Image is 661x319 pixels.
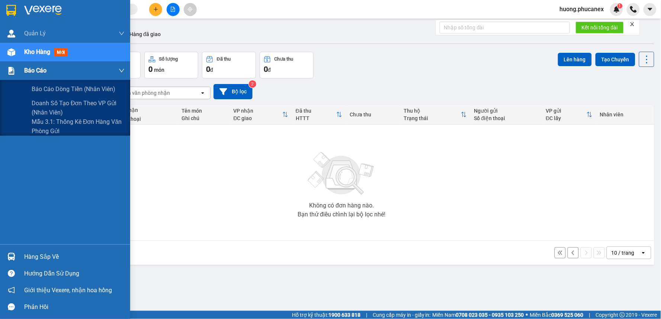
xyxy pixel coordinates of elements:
[7,67,15,75] img: solution-icon
[119,89,170,97] div: Chọn văn phòng nhận
[613,6,620,13] img: icon-new-feature
[546,115,587,121] div: ĐC lấy
[366,311,367,319] span: |
[596,53,635,66] button: Tạo Chuyến
[304,148,379,200] img: svg+xml;base64,PHN2ZyBjbGFzcz0ibGlzdC1wbHVnX19zdmciIHhtbG5zPSJodHRwOi8vd3d3LnczLm9yZy8yMDAwL3N2Zy...
[526,313,528,316] span: ⚪️
[123,25,167,43] button: Hàng đã giao
[296,115,336,121] div: HTTT
[24,29,46,38] span: Quản Lý
[552,312,584,318] strong: 0369 525 060
[206,65,210,74] span: 0
[7,30,15,38] img: warehouse-icon
[268,67,271,73] span: đ
[144,52,198,78] button: Số lượng0món
[32,117,125,136] span: Mẫu 3.1: Thống kê đơn hàng văn phòng gửi
[350,112,396,117] div: Chưa thu
[32,99,125,117] span: Doanh số tạo đơn theo VP gửi (nhân viên)
[433,311,524,319] span: Miền Nam
[159,57,178,62] div: Số lượng
[530,311,584,319] span: Miền Bắc
[210,67,213,73] span: đ
[582,23,618,32] span: Kết nối tổng đài
[309,203,374,209] div: Không có đơn hàng nào.
[6,5,16,16] img: logo-vxr
[249,80,256,88] sup: 2
[110,116,174,122] div: Số điện thoại
[600,112,651,117] div: Nhân viên
[149,3,162,16] button: plus
[154,67,164,73] span: món
[292,311,360,319] span: Hỗ trợ kỹ thuật:
[576,22,624,33] button: Kết nối tổng đài
[54,48,68,57] span: mới
[182,108,226,114] div: Tên món
[182,115,226,121] div: Ghi chú
[630,22,635,27] span: close
[404,115,461,121] div: Trạng thái
[474,115,539,121] div: Số điện thoại
[8,287,15,294] span: notification
[167,3,180,16] button: file-add
[170,7,176,12] span: file-add
[612,249,635,257] div: 10 / trang
[328,312,360,318] strong: 1900 633 818
[617,3,623,9] sup: 1
[644,3,657,16] button: caret-down
[153,7,158,12] span: plus
[234,115,282,121] div: ĐC giao
[217,57,231,62] div: Đã thu
[187,7,193,12] span: aim
[184,3,197,16] button: aim
[275,57,293,62] div: Chưa thu
[8,303,15,310] span: message
[589,311,590,319] span: |
[24,268,125,279] div: Hướng dẫn sử dụng
[24,286,112,295] span: Giới thiệu Vexere, nhận hoa hồng
[24,66,46,75] span: Báo cáo
[110,107,174,113] div: Người nhận
[264,65,268,74] span: 0
[9,55,42,112] li: [STREET_ADDRESS][PERSON_NAME][PERSON_NAME]
[7,48,15,56] img: warehouse-icon
[474,108,539,114] div: Người gửi
[298,212,385,217] div: Bạn thử điều chỉnh lại bộ lọc nhé!
[24,251,125,262] div: Hàng sắp về
[9,5,39,53] b: Phúc An Express
[630,6,637,13] img: phone-icon
[200,90,206,96] svg: open
[619,3,621,9] span: 1
[148,65,153,74] span: 0
[230,105,292,125] th: Toggle SortBy
[214,84,253,99] button: Bộ lọc
[202,52,256,78] button: Đã thu0đ
[456,312,524,318] strong: 0708 023 035 - 0935 103 250
[400,105,471,125] th: Toggle SortBy
[24,302,125,313] div: Phản hồi
[8,270,15,277] span: question-circle
[260,52,314,78] button: Chưa thu0đ
[32,84,115,94] span: Báo cáo dòng tiền (nhân viên)
[647,6,654,13] span: caret-down
[296,108,336,114] div: Đã thu
[7,253,15,261] img: warehouse-icon
[641,250,646,256] svg: open
[373,311,431,319] span: Cung cấp máy in - giấy in:
[119,30,125,36] span: down
[404,108,461,114] div: Thu hộ
[234,108,282,114] div: VP nhận
[620,312,625,318] span: copyright
[24,48,50,55] span: Kho hàng
[558,53,592,66] button: Lên hàng
[119,68,125,74] span: down
[292,105,346,125] th: Toggle SortBy
[440,22,570,33] input: Nhập số tổng đài
[554,4,610,14] span: huong.phucanex
[542,105,596,125] th: Toggle SortBy
[546,108,587,114] div: VP gửi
